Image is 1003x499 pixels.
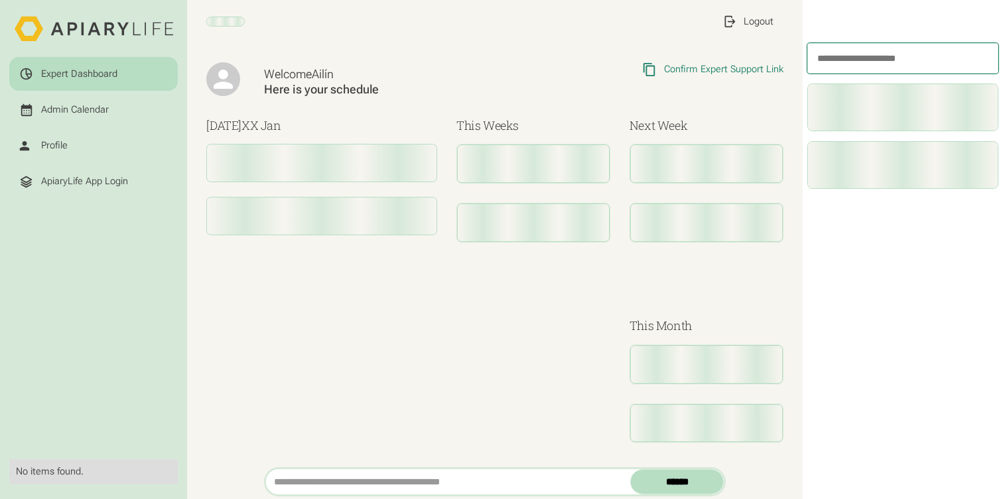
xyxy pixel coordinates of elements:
[264,67,521,82] div: Welcome
[9,93,178,127] a: Admin Calendar
[241,117,281,133] span: XX Jan
[41,176,128,188] div: ApiaryLife App Login
[9,129,178,163] a: Profile
[744,16,773,28] div: Logout
[41,104,109,116] div: Admin Calendar
[312,67,334,81] span: Ailín
[630,117,783,135] h3: Next Week
[41,140,68,152] div: Profile
[41,68,117,80] div: Expert Dashboard
[712,5,783,38] a: Logout
[16,466,171,478] div: No items found.
[630,317,783,335] h3: This Month
[664,64,783,76] div: Confirm Expert Support Link
[9,57,178,91] a: Expert Dashboard
[456,117,610,135] h3: This Weeks
[264,82,521,97] div: Here is your schedule
[206,117,437,135] h3: [DATE]
[9,165,178,199] a: ApiaryLife App Login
